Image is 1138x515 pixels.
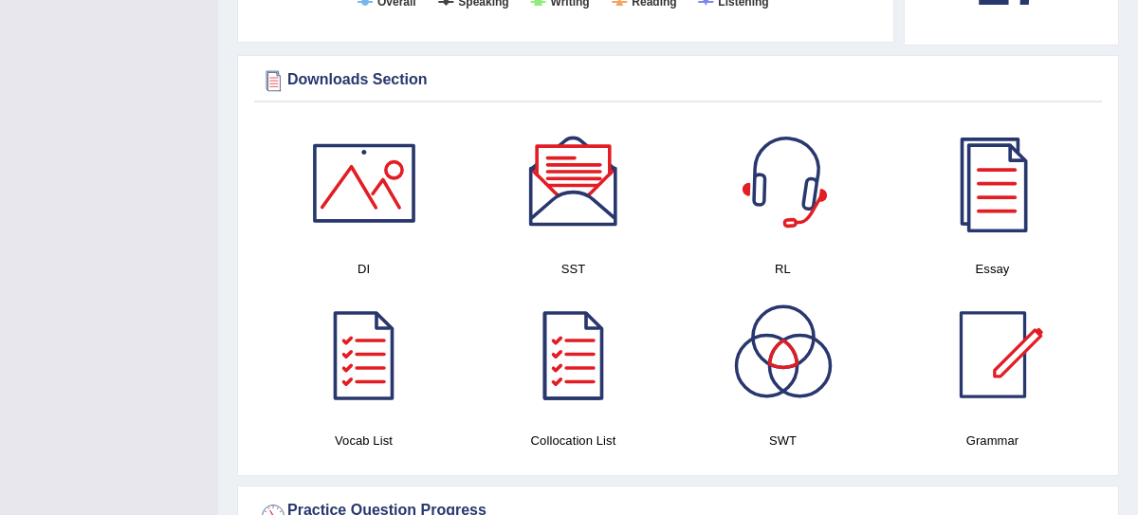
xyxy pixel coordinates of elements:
h4: Vocab List [268,431,459,451]
h4: Essay [897,259,1088,279]
h4: Grammar [897,431,1088,451]
h4: RL [688,259,878,279]
h4: SWT [688,431,878,451]
div: Downloads Section [259,66,1097,95]
h4: DI [268,259,459,279]
h4: SST [478,259,669,279]
h4: Collocation List [478,431,669,451]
